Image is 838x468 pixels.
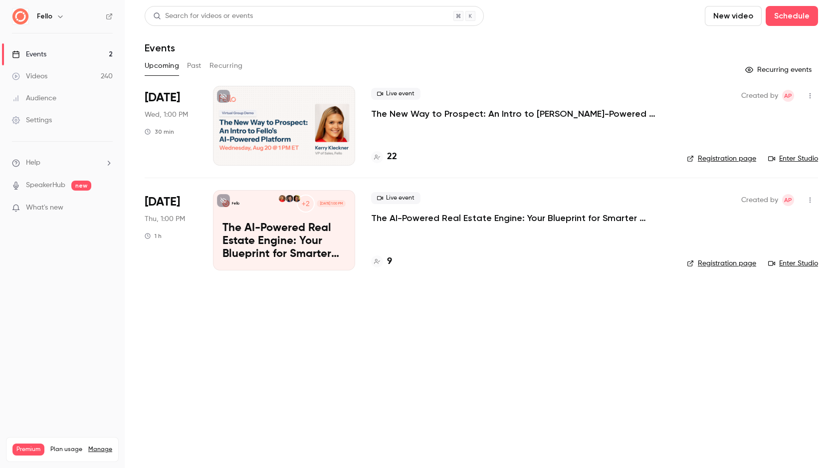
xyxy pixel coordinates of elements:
div: Settings [12,115,52,125]
button: Recurring [209,58,243,74]
div: Audience [12,93,56,103]
span: Live event [371,192,420,204]
a: Manage [88,446,112,454]
img: Kerry Kleckner [279,195,286,202]
span: What's new [26,203,63,213]
div: Videos [12,71,47,81]
button: Schedule [766,6,818,26]
h1: Events [145,42,175,54]
a: 9 [371,255,392,268]
p: The AI-Powered Real Estate Engine: Your Blueprint for Smarter Conversions [222,222,346,260]
img: Tiffany Bryant Gelzinis [286,195,293,202]
span: Wed, 1:00 PM [145,110,188,120]
span: Aayush Panjikar [782,90,794,102]
span: AP [784,194,792,206]
span: Created by [741,90,778,102]
span: Created by [741,194,778,206]
a: SpeakerHub [26,180,65,191]
span: Aayush Panjikar [782,194,794,206]
a: The AI-Powered Real Estate Engine: Your Blueprint for Smarter ConversionsFello+2Adam AkerblomTiff... [213,190,355,270]
a: Enter Studio [768,258,818,268]
div: 30 min [145,128,174,136]
iframe: Noticeable Trigger [101,204,113,213]
a: The New Way to Prospect: An Intro to [PERSON_NAME]-Powered Platform [371,108,670,120]
h4: 22 [387,150,397,164]
div: 1 h [145,232,162,240]
span: Live event [371,88,420,100]
a: Enter Studio [768,154,818,164]
div: Aug 20 Wed, 1:00 PM (America/New York) [145,86,197,166]
img: Fello [12,8,28,24]
span: AP [784,90,792,102]
button: Upcoming [145,58,179,74]
li: help-dropdown-opener [12,158,113,168]
h6: Fello [37,11,52,21]
span: Thu, 1:00 PM [145,214,185,224]
p: Fello [232,201,239,206]
a: The AI-Powered Real Estate Engine: Your Blueprint for Smarter Conversions [371,212,670,224]
span: Premium [12,444,44,456]
a: Registration page [687,258,756,268]
img: Adam Akerblom [293,195,300,202]
span: new [71,181,91,191]
h4: 9 [387,255,392,268]
button: Past [187,58,202,74]
span: [DATE] 1:00 PM [317,200,345,207]
span: [DATE] [145,194,180,210]
div: Search for videos or events [153,11,253,21]
button: Recurring events [741,62,818,78]
div: Aug 21 Thu, 1:00 PM (America/New York) [145,190,197,270]
a: Registration page [687,154,756,164]
span: Plan usage [50,446,82,454]
div: +2 [297,195,315,213]
span: Help [26,158,40,168]
button: New video [705,6,762,26]
div: Events [12,49,46,59]
span: [DATE] [145,90,180,106]
a: 22 [371,150,397,164]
